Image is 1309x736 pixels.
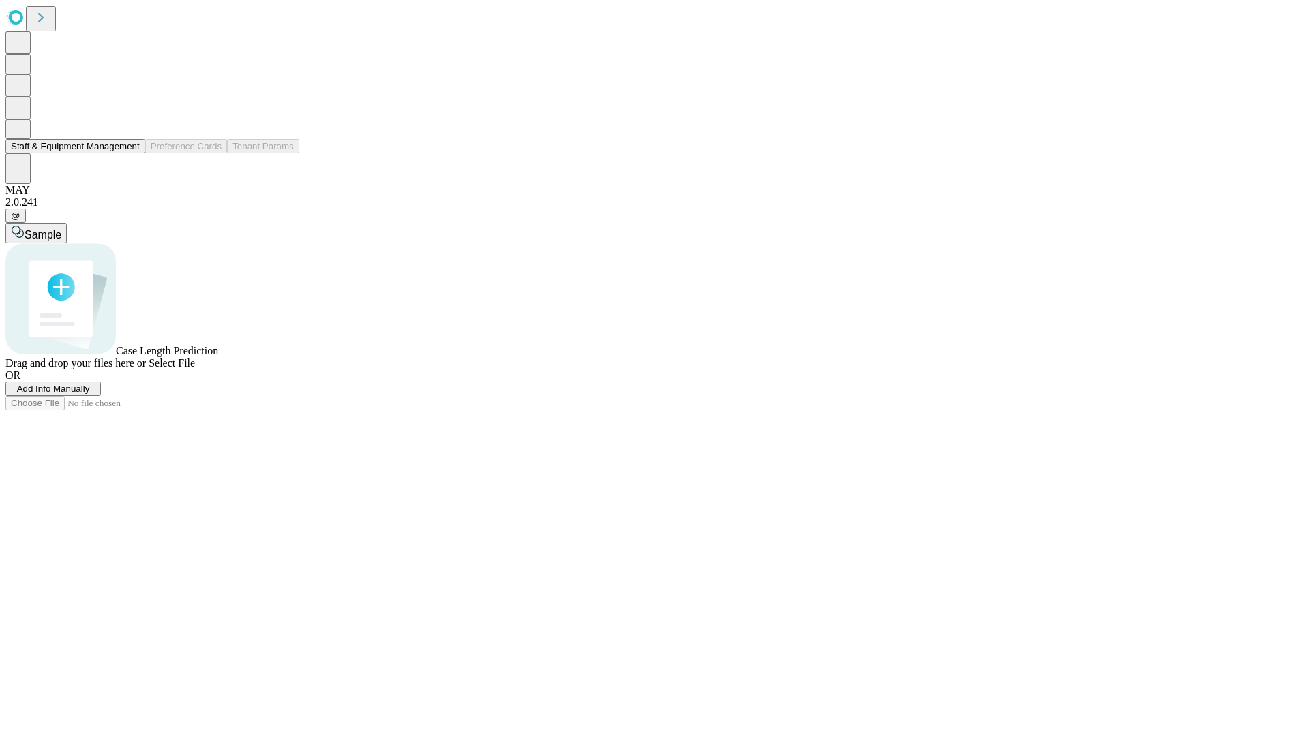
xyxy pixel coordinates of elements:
span: Case Length Prediction [116,345,218,356]
span: Drag and drop your files here or [5,357,146,369]
span: OR [5,369,20,381]
div: MAY [5,184,1304,196]
button: Staff & Equipment Management [5,139,145,153]
button: Add Info Manually [5,382,101,396]
button: Tenant Params [227,139,299,153]
div: 2.0.241 [5,196,1304,209]
span: Select File [149,357,195,369]
button: Sample [5,223,67,243]
button: @ [5,209,26,223]
button: Preference Cards [145,139,227,153]
span: Sample [25,229,61,241]
span: Add Info Manually [17,384,90,394]
span: @ [11,211,20,221]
